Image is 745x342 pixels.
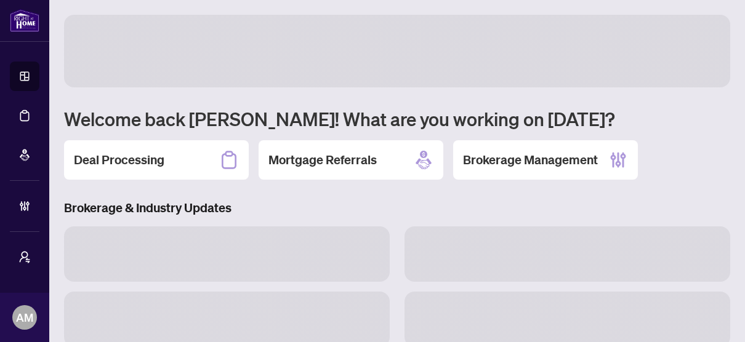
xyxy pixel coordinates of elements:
h2: Brokerage Management [463,151,598,169]
span: user-switch [18,251,31,263]
h2: Deal Processing [74,151,164,169]
span: AM [16,309,33,326]
h3: Brokerage & Industry Updates [64,199,730,217]
h1: Welcome back [PERSON_NAME]! What are you working on [DATE]? [64,107,730,130]
img: logo [10,9,39,32]
h2: Mortgage Referrals [268,151,377,169]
